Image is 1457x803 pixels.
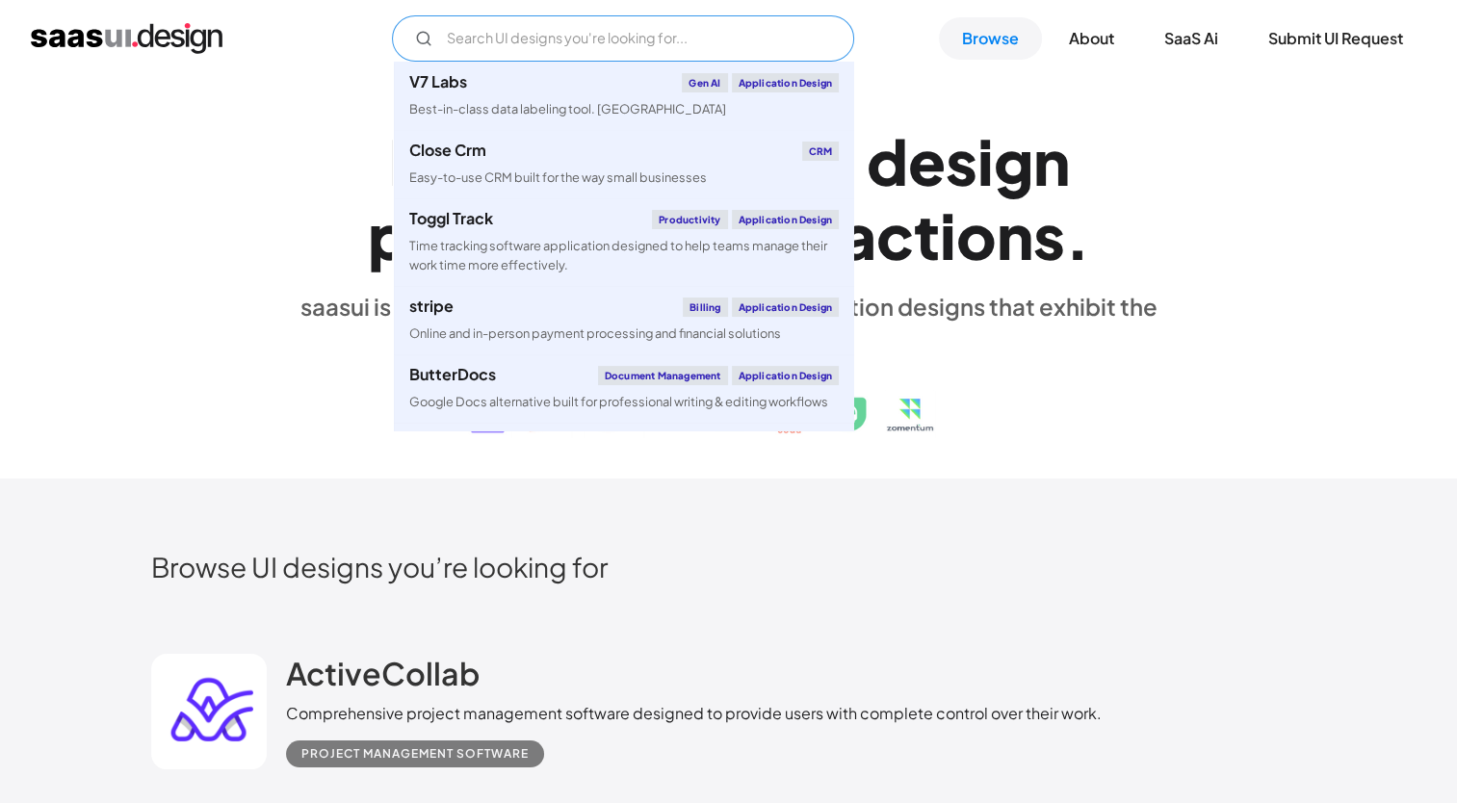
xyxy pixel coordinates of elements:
a: ButterDocsDocument ManagementApplication DesignGoogle Docs alternative built for professional wri... [394,354,854,423]
div: Close Crm [409,142,486,158]
div: Application Design [732,366,840,385]
a: SaaS Ai [1141,17,1241,60]
div: c [876,198,914,272]
div: stripe [409,298,454,314]
div: Application Design [732,73,840,92]
div: ButterDocs [409,367,496,382]
a: ActiveCollab [286,654,480,702]
div: Document Management [598,366,728,385]
a: V7 LabsGen AIApplication DesignBest-in-class data labeling tool. [GEOGRAPHIC_DATA] [394,62,854,130]
div: Application Design [732,210,840,229]
div: s [946,124,977,198]
div: Easy-to-use CRM built for the way small businesses [409,168,707,187]
a: home [31,23,222,54]
a: About [1046,17,1137,60]
a: Close CrmCRMEasy-to-use CRM built for the way small businesses [394,130,854,198]
div: t [914,198,940,272]
div: Project Management Software [301,742,529,765]
div: . [1065,198,1090,272]
h1: Explore SaaS UI design patterns & interactions. [286,124,1172,272]
div: o [956,198,997,272]
div: Comprehensive project management software designed to provide users with complete control over th... [286,702,1102,725]
div: Billing [683,298,727,317]
div: Best-in-class data labeling tool. [GEOGRAPHIC_DATA] [409,100,726,118]
div: Application Design [732,298,840,317]
div: n [997,198,1033,272]
div: d [867,124,908,198]
div: Google Docs alternative built for professional writing & editing workflows [409,393,828,411]
div: Time tracking software application designed to help teams manage their work time more effectively. [409,237,839,273]
div: s [1033,198,1065,272]
div: e [908,124,946,198]
h2: ActiveCollab [286,654,480,692]
div: saasui is a hand-picked collection of saas application designs that exhibit the best in class des... [286,292,1172,350]
div: a [841,198,876,272]
div: V7 Labs [409,74,467,90]
a: Toggl TrackProductivityApplication DesignTime tracking software application designed to help team... [394,198,854,285]
div: Online and in-person payment processing and financial solutions [409,324,781,343]
div: Toggl Track [409,211,493,226]
div: p [368,198,409,272]
form: Email Form [392,15,854,62]
div: n [1033,124,1070,198]
a: Browse [939,17,1042,60]
div: i [977,124,994,198]
input: Search UI designs you're looking for... [392,15,854,62]
a: stripeBillingApplication DesignOnline and in-person payment processing and financial solutions [394,286,854,354]
div: E [388,124,425,198]
div: g [994,124,1033,198]
div: i [940,198,956,272]
a: Submit UI Request [1245,17,1426,60]
div: Productivity [652,210,727,229]
div: CRM [802,142,840,161]
h2: Browse UI designs you’re looking for [151,550,1307,583]
a: klaviyoEmail MarketingApplication DesignCreate personalised customer experiences across email, SM... [394,423,854,509]
div: Gen AI [682,73,727,92]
